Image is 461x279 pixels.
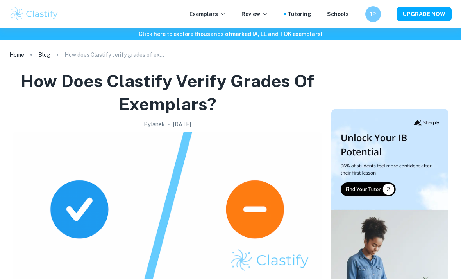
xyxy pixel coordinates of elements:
p: How does Clastify verify grades of exemplars? [64,50,166,59]
p: • [168,120,170,129]
a: Tutoring [288,10,311,18]
h6: Click here to explore thousands of marked IA, EE and TOK exemplars ! [2,30,459,38]
h6: 1P [369,10,378,18]
a: Blog [38,49,50,60]
button: UPGRADE NOW [397,7,452,21]
p: Exemplars [189,10,226,18]
button: 1P [365,6,381,22]
h2: By Janek [144,120,165,129]
button: Help and Feedback [355,12,359,16]
a: Home [9,49,24,60]
a: Schools [327,10,349,18]
p: Review [241,10,268,18]
img: Clastify logo [9,6,59,22]
h1: How does Clastify verify grades of exemplars? [13,70,322,115]
h2: [DATE] [173,120,191,129]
